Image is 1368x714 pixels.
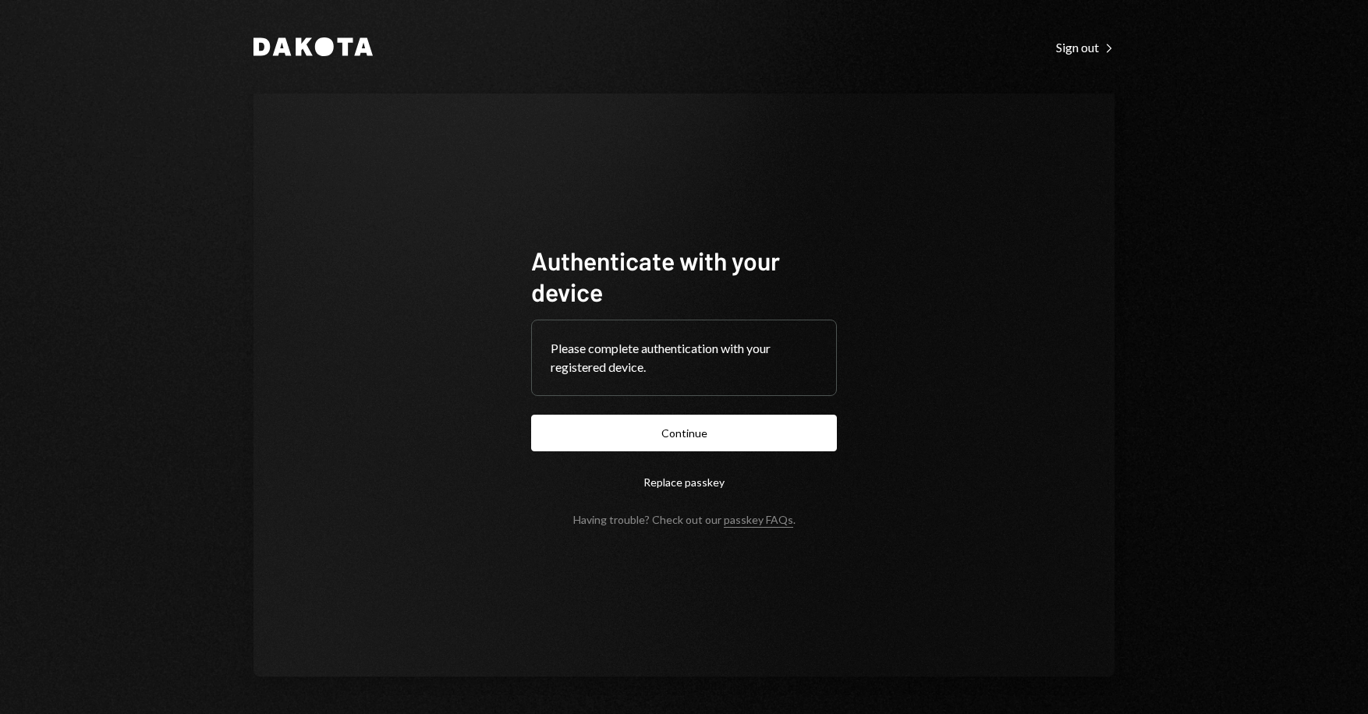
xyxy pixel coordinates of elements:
[531,464,837,500] button: Replace passkey
[531,415,837,451] button: Continue
[1056,38,1115,55] a: Sign out
[573,513,796,526] div: Having trouble? Check out our .
[724,513,793,528] a: passkey FAQs
[1056,40,1115,55] div: Sign out
[551,339,817,376] div: Please complete authentication with your registered device.
[531,245,837,307] h1: Authenticate with your device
